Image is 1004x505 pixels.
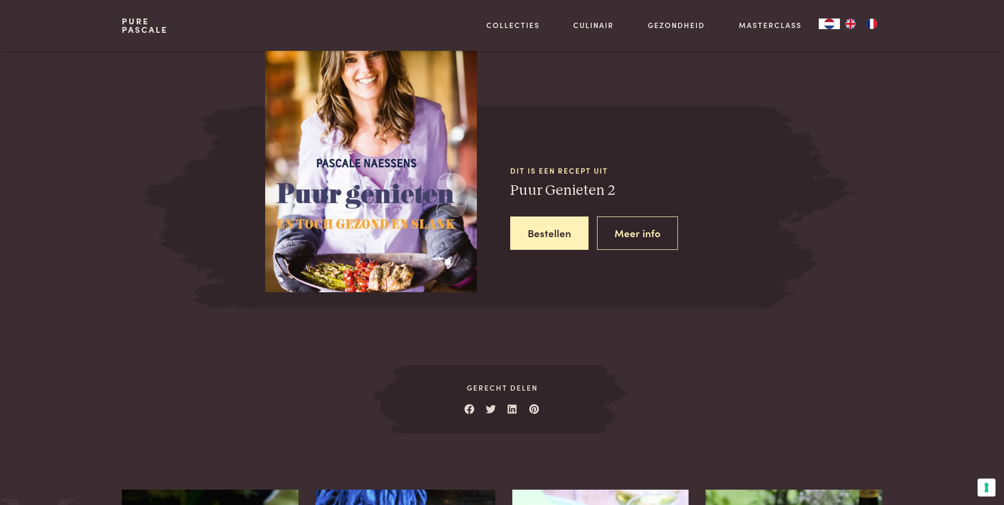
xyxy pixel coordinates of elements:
span: Gerecht delen [407,382,597,393]
a: Gezondheid [648,20,705,31]
aside: Language selected: Nederlands [819,19,882,29]
button: Uw voorkeuren voor toestemming voor trackingtechnologieën [978,479,996,497]
a: Culinair [573,20,614,31]
a: Collecties [486,20,540,31]
div: Language [819,19,840,29]
a: PurePascale [122,17,168,34]
span: Dit is een recept uit [510,165,755,176]
h3: Puur Genieten 2 [510,182,755,200]
a: EN [840,19,861,29]
a: Meer info [597,217,678,250]
a: FR [861,19,882,29]
a: NL [819,19,840,29]
ul: Language list [840,19,882,29]
a: Bestellen [510,217,589,250]
a: Masterclass [739,20,802,31]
